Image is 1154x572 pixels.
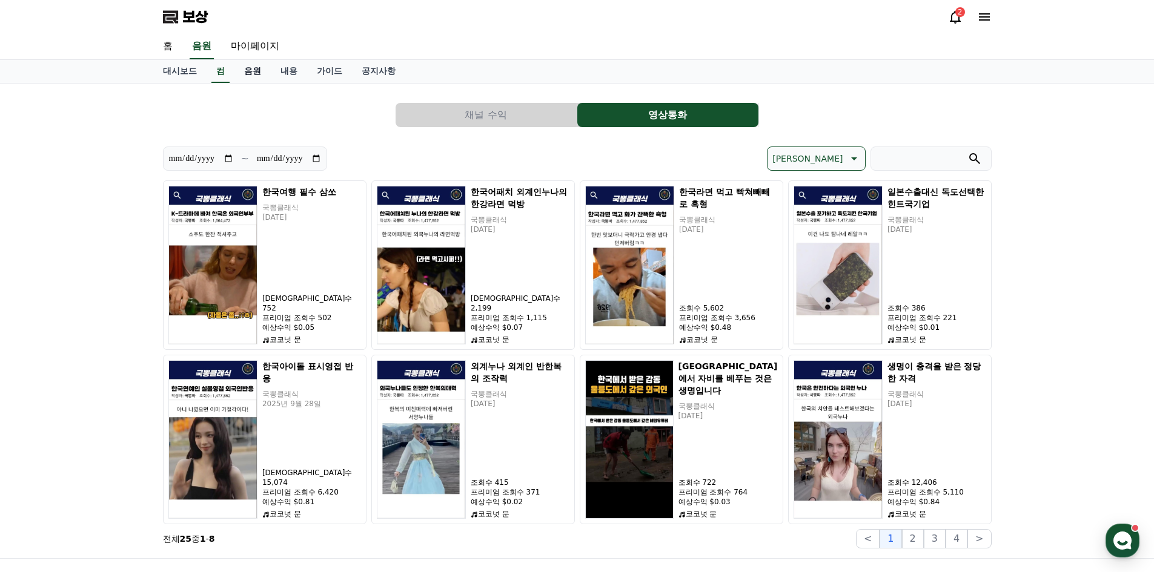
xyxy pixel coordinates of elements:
font: 예상수익 $0.05 [262,323,314,332]
font: 일본수출대신 독도선택한 힌트국기업 [887,187,984,209]
font: [DATE] [471,225,496,234]
font: 컴 [216,66,225,76]
font: 예상수익 $0.48 [679,323,731,332]
font: 중 [191,534,200,544]
a: 2 [948,10,963,24]
a: 음원 [190,34,214,59]
span: 설정 [187,402,202,412]
font: 국뽕클래식 [262,203,299,212]
font: 2025년 9월 28일 [262,399,321,408]
font: 프리미엄 조회수 371 [471,488,540,496]
a: 영상통화 [577,103,759,127]
font: 프리미엄 조회수 3,656 [679,314,755,322]
button: 2 [902,529,924,548]
font: 프리미엄 조회수 5,110 [887,488,964,496]
a: 대시보드 [153,60,207,83]
font: 프리미엄 조회수 502 [262,314,332,322]
button: 일본수출대신 독도선택한 힌트국기업 일본수출대신 독도선택한 힌트국기업 국뽕클래식 [DATE] 조회수 386 프리미엄 조회수 221 예상수익 $0.01 코코넛 문 [788,180,992,350]
button: 한국여행 필수 삼쏘 한국여행 필수 삼쏘 국뽕클래식 [DATE] [DEMOGRAPHIC_DATA]수 752 프리미엄 조회수 502 예상수익 $0.05 코코넛 문 [163,180,366,350]
font: 홈 [163,40,173,51]
font: [DEMOGRAPHIC_DATA]수 15,074 [262,468,352,487]
font: 프리미엄 조회수 1,115 [471,314,547,322]
font: 음원 [244,66,261,76]
font: 음원 [192,40,211,51]
a: 가이드 [307,60,352,83]
font: 코코넛 문 [895,510,926,518]
font: 예상수익 $0.81 [262,498,314,506]
font: 2 [910,533,916,544]
img: 한국아이돌 표시영접 반응 [168,360,257,519]
a: 보상 [163,7,208,27]
font: [DATE] [262,213,287,222]
font: 국뽕클래식 [887,390,924,398]
font: 전체 [163,534,180,544]
font: [DEMOGRAPHIC_DATA]수 752 [262,294,352,312]
font: < [864,533,872,544]
img: 한국어패치 외계인누나의 한강라면 먹방 [377,186,466,344]
font: [GEOGRAPHIC_DATA]에서 자비를 베푸는 것은 생명입니다 [678,361,778,395]
span: 홈 [38,402,45,412]
font: 코코넛 문 [270,335,301,344]
button: 영상통화 [577,103,758,127]
a: 음원 [234,60,271,83]
font: 코코넛 문 [686,510,717,518]
font: 영상통화 [648,109,687,120]
font: 코코넛 문 [686,335,718,344]
font: 마이페이지 [231,40,279,51]
font: [PERSON_NAME] [772,154,843,163]
font: 예상수익 $0.03 [678,498,731,506]
img: 일본수출대신 독도선택한 힌트국기업 [794,186,883,344]
font: 한국아이돌 표시영접 반응 [262,361,353,383]
font: 코코넛 문 [478,335,509,344]
button: > [967,529,991,548]
button: 한국라면 먹고 빡쳐빼빼로 흑형 한국라면 먹고 빡쳐빼빼로 흑형 국뽕클래식 [DATE] 조회수 5,602 프리미엄 조회수 3,656 예상수익 $0.48 코코넛 문 [580,180,783,350]
font: 8 [209,534,215,544]
font: 프리미엄 조회수 6,420 [262,488,339,496]
button: 한국어패치 외계인누나의 한강라면 먹방 한국어패치 외계인누나의 한강라면 먹방 국뽕클래식 [DATE] [DEMOGRAPHIC_DATA]수 2,199 프리미엄 조회수 1,115 예... [371,180,575,350]
font: 코코넛 문 [895,335,926,344]
font: 내용 [280,66,297,76]
font: 조회수 722 [678,478,717,487]
button: 3 [924,529,946,548]
font: [DATE] [678,412,703,420]
font: 조회수 386 [887,304,926,312]
font: > [975,533,983,544]
font: 예상수익 $0.84 [887,498,940,506]
font: 코코넛 문 [270,510,301,518]
button: 1 [880,529,901,548]
a: 대화 [80,384,156,414]
a: 컴 [211,60,230,83]
button: 생명이 충격을 받은 정당한 자격 생명이 충격을 받은 정당한 자격 국뽕클래식 [DATE] 조회수 12,406 프리미엄 조회수 5,110 예상수익 $0.84 코코넛 문 [788,355,992,524]
font: 생명이 충격을 받은 정당한 자격 [887,361,981,383]
font: 예상수익 $0.02 [471,498,523,506]
a: 마이페이지 [221,34,289,59]
a: 홈 [153,34,182,59]
font: 1 [200,534,206,544]
img: 한국여행 필수 삼쏘 [168,186,257,344]
font: 외계누나 외계인 반한복의 조작력 [471,361,562,383]
font: 예상수익 $0.07 [471,323,523,332]
a: 채널 수익 [396,103,577,127]
font: 조회수 415 [471,478,509,487]
font: 한국라면 먹고 빡쳐빼빼로 흑형 [679,187,770,209]
button: 한국아이돌 표시영접 반응 한국아이돌 표시영접 반응 국뽕클래식 2025년 9월 28일 [DEMOGRAPHIC_DATA]수 15,074 프리미엄 조회수 6,420 예상수익 $0.... [163,355,366,524]
font: 국뽕클래식 [471,390,507,398]
a: 공지사항 [352,60,405,83]
button: 울릉도에서 자비를 베푸는 것은 생명입니다 [GEOGRAPHIC_DATA]에서 자비를 베푸는 것은 생명입니다 국뽕클래식 [DATE] 조회수 722 프리미엄 조회수 764 예상수... [580,355,783,524]
button: 채널 수익 [396,103,577,127]
font: 3 [932,533,938,544]
font: 공지사항 [362,66,396,76]
font: 보상 [182,8,208,25]
font: 1 [887,533,894,544]
font: 한국어패치 외계인누나의 한강라면 먹방 [471,187,567,209]
font: 국뽕클래식 [471,215,507,224]
a: 설정 [156,384,233,414]
button: [PERSON_NAME] [767,146,865,171]
font: 한국여행 필수 삼쏘 [262,187,336,197]
img: 울릉도에서 자비를 베푸는 것은 생명입니다 [585,360,674,519]
span: 대화 [111,403,125,412]
a: 내용 [271,60,307,83]
font: [DEMOGRAPHIC_DATA]수 2,199 [471,294,560,312]
font: 대시보드 [163,66,197,76]
font: [DATE] [887,225,912,234]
